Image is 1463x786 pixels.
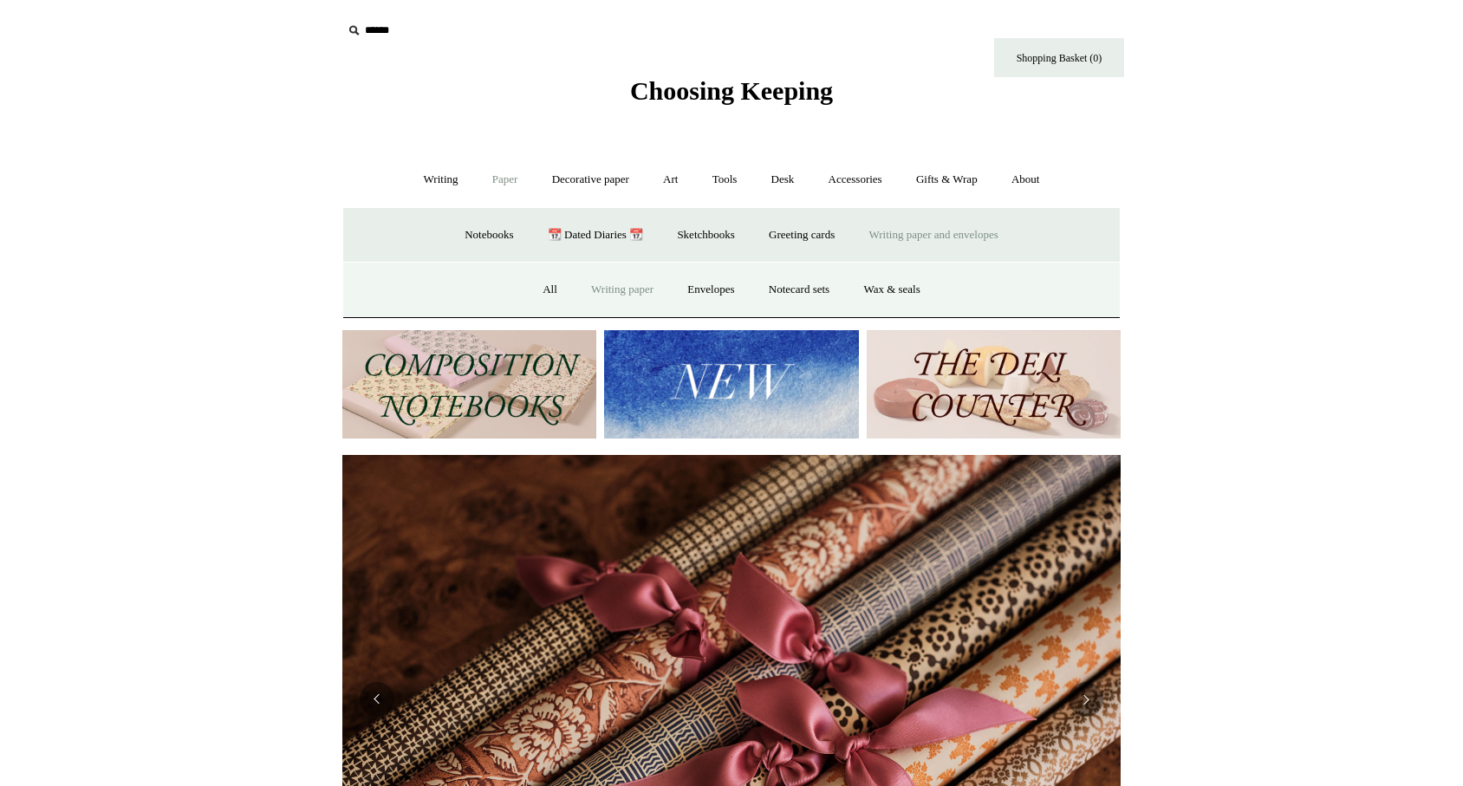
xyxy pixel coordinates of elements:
[630,76,833,105] span: Choosing Keeping
[753,212,850,258] a: Greeting cards
[753,267,845,313] a: Notecard sets
[901,157,993,203] a: Gifts & Wrap
[647,157,693,203] a: Art
[360,682,394,717] button: Previous
[408,157,474,203] a: Writing
[477,157,534,203] a: Paper
[575,267,669,313] a: Writing paper
[630,90,833,102] a: Choosing Keeping
[848,267,935,313] a: Wax & seals
[449,212,529,258] a: Notebooks
[672,267,750,313] a: Envelopes
[527,267,573,313] a: All
[532,212,659,258] a: 📆 Dated Diaries 📆
[854,212,1014,258] a: Writing paper and envelopes
[994,38,1124,77] a: Shopping Basket (0)
[813,157,898,203] a: Accessories
[867,330,1121,438] img: The Deli Counter
[604,330,858,438] img: New.jpg__PID:f73bdf93-380a-4a35-bcfe-7823039498e1
[996,157,1056,203] a: About
[697,157,753,203] a: Tools
[756,157,810,203] a: Desk
[661,212,750,258] a: Sketchbooks
[536,157,645,203] a: Decorative paper
[1069,682,1103,717] button: Next
[342,330,596,438] img: 202302 Composition ledgers.jpg__PID:69722ee6-fa44-49dd-a067-31375e5d54ec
